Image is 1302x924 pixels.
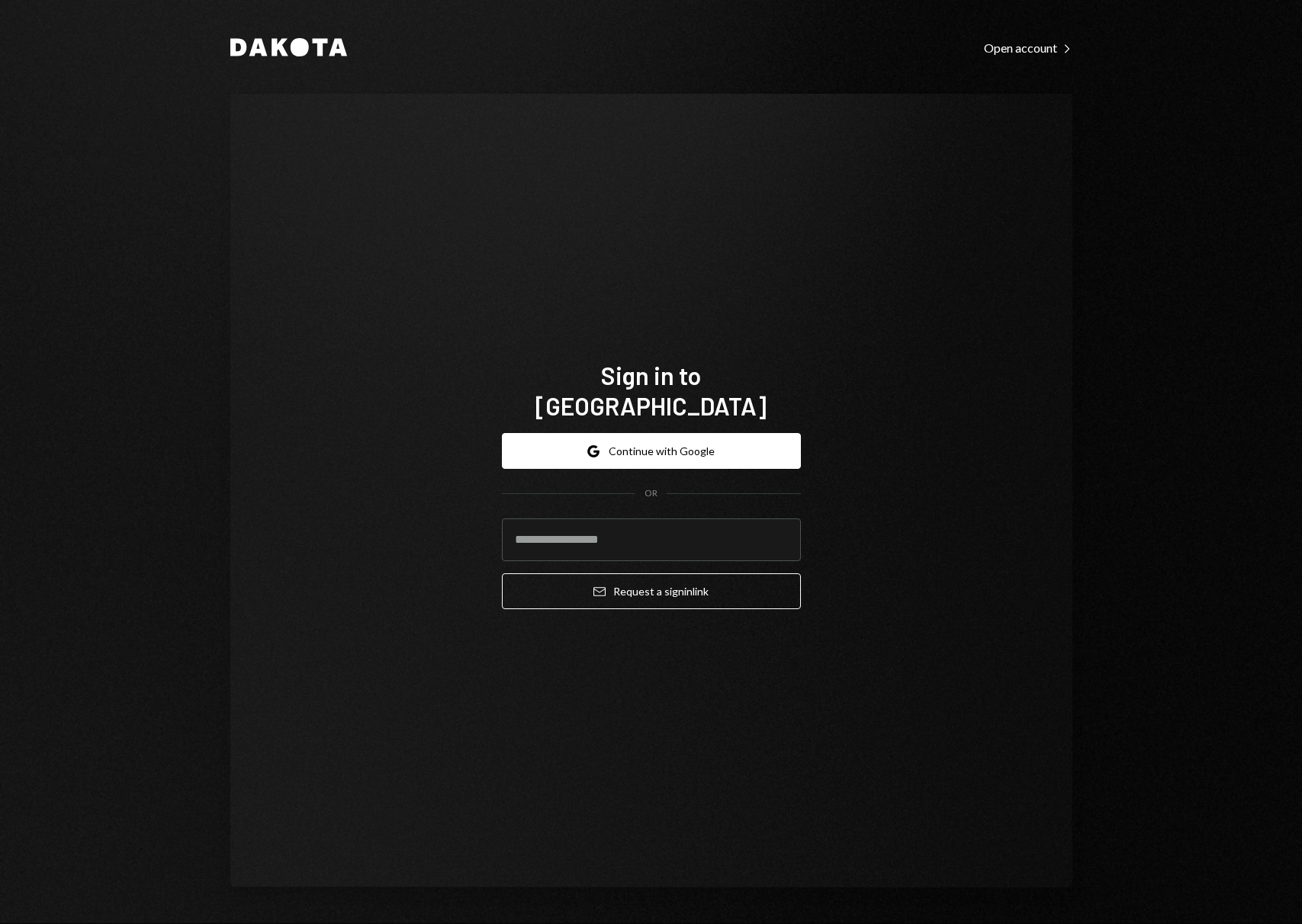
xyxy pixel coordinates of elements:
div: Open account [984,40,1072,56]
button: Request a signinlink [502,573,801,609]
button: Continue with Google [502,433,801,469]
a: Open account [984,39,1072,56]
div: OR [645,487,657,500]
h1: Sign in to [GEOGRAPHIC_DATA] [502,360,801,421]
